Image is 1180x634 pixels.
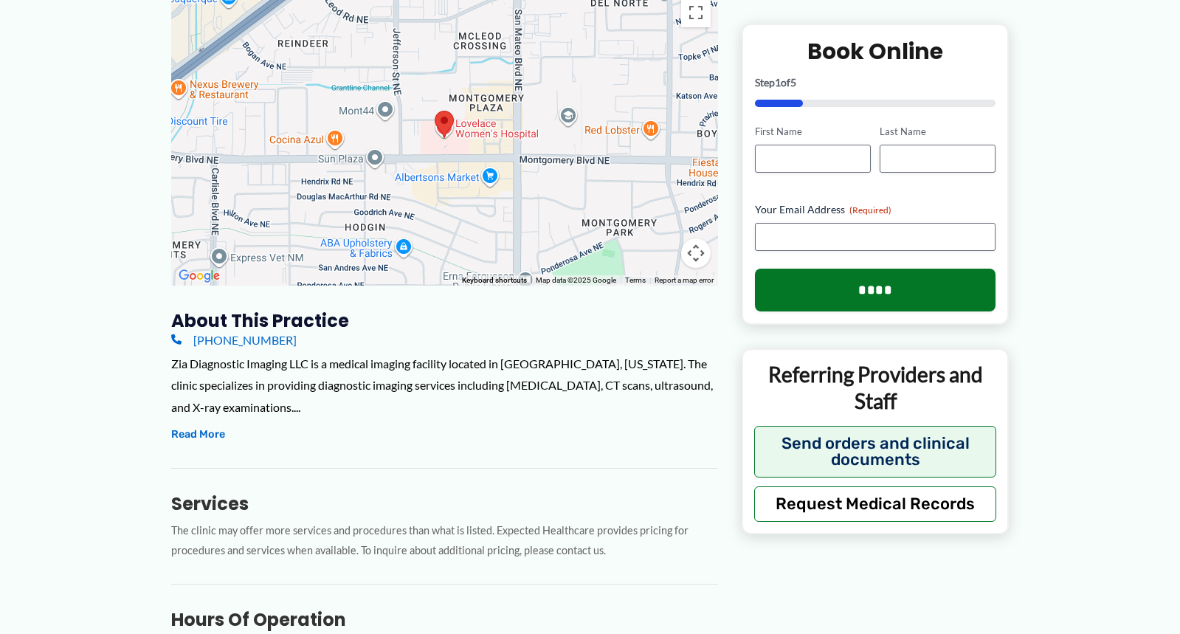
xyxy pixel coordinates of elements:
a: [PHONE_NUMBER] [171,333,297,347]
button: Request Medical Records [754,486,997,521]
label: First Name [755,125,871,139]
p: Referring Providers and Staff [754,361,997,415]
label: Your Email Address [755,202,996,217]
a: Report a map error [655,276,714,284]
span: 5 [790,76,796,89]
h3: Hours of Operation [171,608,718,631]
span: 1 [775,76,781,89]
a: Open this area in Google Maps (opens a new window) [175,266,224,286]
label: Last Name [880,125,996,139]
button: Keyboard shortcuts [462,275,527,286]
img: Google [175,266,224,286]
button: Map camera controls [681,238,711,268]
button: Read More [171,426,225,444]
p: The clinic may offer more services and procedures than what is listed. Expected Healthcare provid... [171,521,718,561]
h3: About this practice [171,309,718,332]
span: Map data ©2025 Google [536,276,616,284]
h2: Book Online [755,37,996,66]
button: Send orders and clinical documents [754,425,997,477]
h3: Services [171,492,718,515]
a: Terms (opens in new tab) [625,276,646,284]
p: Step of [755,77,996,88]
div: Zia Diagnostic Imaging LLC is a medical imaging facility located in [GEOGRAPHIC_DATA], [US_STATE]... [171,353,718,418]
span: (Required) [849,204,891,216]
